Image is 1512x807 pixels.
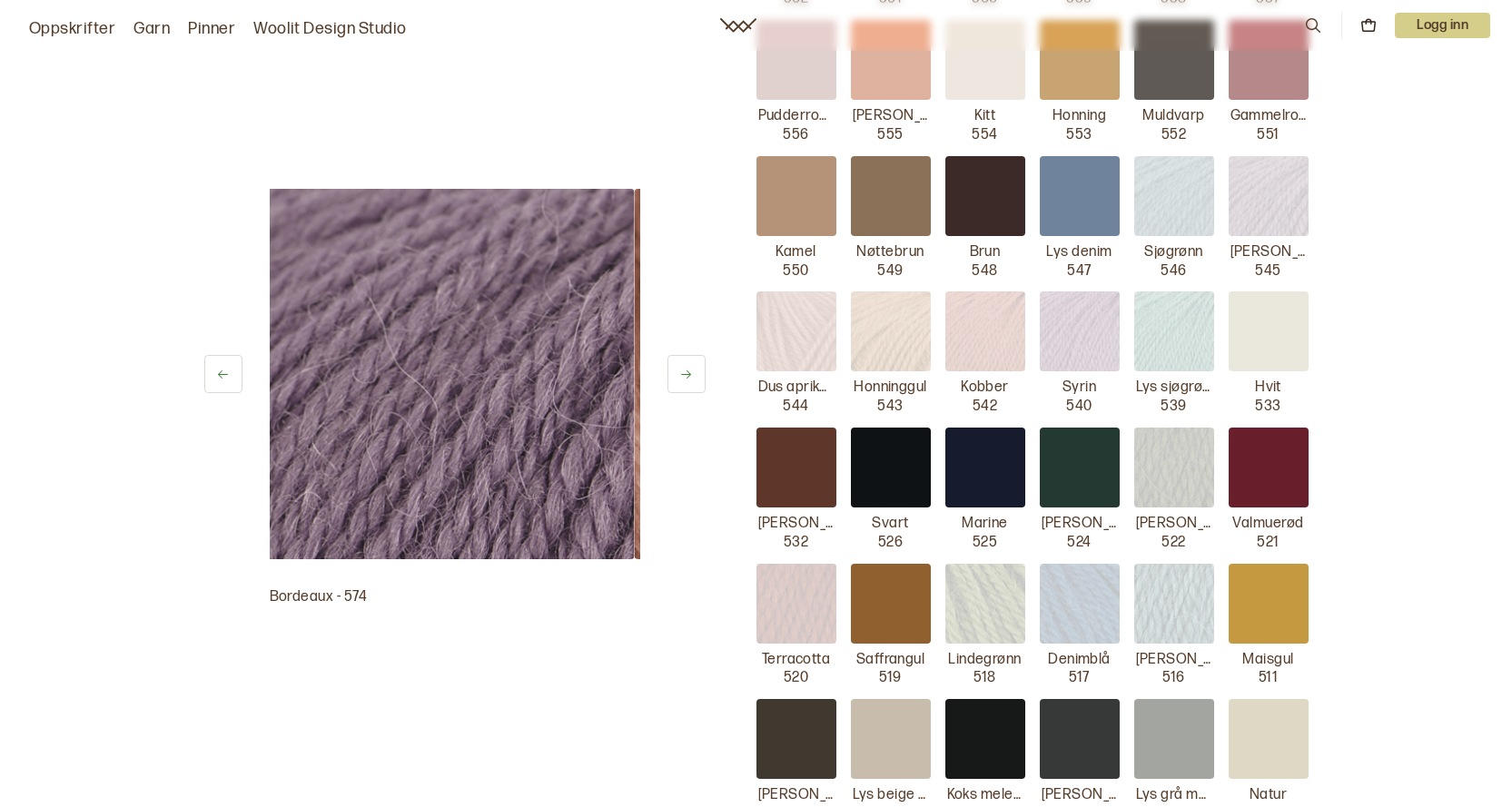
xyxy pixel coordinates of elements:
[1229,156,1309,236] img: Mørk syrin
[758,515,835,534] p: [PERSON_NAME]
[972,126,997,145] p: 554
[188,16,235,42] a: Pinner
[1144,243,1203,262] p: Sjøgrønn
[1250,786,1287,805] p: Natur
[877,262,903,281] p: 549
[1134,564,1214,644] img: Mørk sjøgrønn
[1040,564,1120,644] img: Denimblå
[1136,651,1212,670] p: [PERSON_NAME] sjøgrønn
[853,786,929,805] p: Lys beige melert
[1134,428,1214,507] img: Mørk oliven
[758,786,835,805] p: [PERSON_NAME]
[1048,651,1111,670] p: Denimblå
[634,189,1004,559] img: Bilde av garn
[1395,13,1490,38] button: User dropdown
[758,107,835,126] p: Pudderrosa
[974,107,996,126] p: Kitt
[856,651,925,670] p: Saffrangul
[784,669,808,688] p: 520
[1161,534,1185,553] p: 522
[973,669,995,688] p: 518
[783,126,808,145] p: 556
[1230,107,1307,126] p: Gammelrosa
[1042,786,1118,805] p: [PERSON_NAME] grå melert
[1395,13,1490,38] p: Logg inn
[878,534,903,553] p: 526
[1255,379,1281,398] p: Hvit
[853,107,929,126] p: [PERSON_NAME]
[945,564,1025,644] img: Lindegrønn
[758,379,835,398] p: Dus aprikos
[851,291,931,371] img: Honninggul
[1134,291,1214,371] img: Lys sjøgrønn
[1069,669,1089,688] p: 517
[877,398,903,417] p: 543
[1142,107,1205,126] p: Muldvarp
[253,16,407,42] a: Woolit Design Studio
[947,786,1023,805] p: Koks melert
[973,534,997,553] p: 525
[1136,786,1212,805] p: Lys grå melert
[1161,126,1186,145] p: 552
[854,379,927,398] p: Honninggul
[1046,243,1112,262] p: Lys denim
[1161,262,1186,281] p: 546
[783,398,808,417] p: 544
[1042,515,1118,534] p: [PERSON_NAME] blågrønn
[756,564,836,644] img: Terracotta
[1134,156,1214,236] img: Sjøgrønn
[776,243,815,262] p: Kamel
[872,515,908,534] p: Svart
[962,515,1008,534] p: Marine
[762,651,831,670] p: Terracotta
[1230,243,1307,262] p: [PERSON_NAME] syrin
[1136,379,1212,398] p: Lys sjøgrønn
[972,262,997,281] p: 548
[877,126,903,145] p: 555
[263,189,634,559] img: Bilde av garn
[1066,126,1092,145] p: 553
[784,534,808,553] p: 532
[1161,398,1186,417] p: 539
[1259,669,1278,688] p: 511
[948,651,1022,670] p: Lindegrønn
[270,588,640,607] p: Bordeaux - 574
[1040,291,1120,371] img: Syrin
[945,291,1025,371] img: Kobber
[1162,669,1184,688] p: 516
[1066,398,1092,417] p: 540
[1257,534,1279,553] p: 521
[1255,262,1280,281] p: 545
[856,243,924,262] p: Nøttebrun
[1067,534,1091,553] p: 524
[1062,379,1096,398] p: Syrin
[879,669,901,688] p: 519
[970,243,1001,262] p: Brun
[973,398,997,417] p: 542
[1067,262,1091,281] p: 547
[133,16,170,42] a: Garn
[1052,107,1106,126] p: Honning
[29,16,115,42] a: Oppskrifter
[961,379,1009,398] p: Kobber
[720,18,756,33] a: Woolit
[1257,126,1279,145] p: 551
[783,262,808,281] p: 550
[1255,398,1280,417] p: 533
[1136,515,1212,534] p: [PERSON_NAME]
[1232,515,1303,534] p: Valmuerød
[1242,651,1293,670] p: Maisgul
[756,291,836,371] img: Dus aprikos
